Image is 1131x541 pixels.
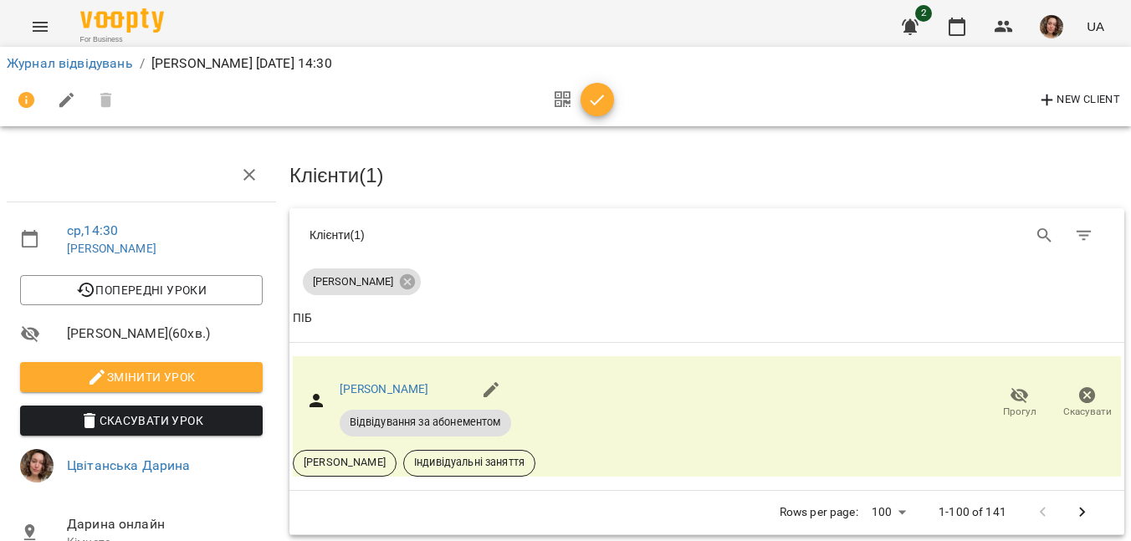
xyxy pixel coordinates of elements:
a: ср , 14:30 [67,222,118,238]
span: ПІБ [293,309,1121,329]
div: 100 [865,500,912,524]
p: [PERSON_NAME] [DATE] 14:30 [151,54,332,74]
button: Змінити урок [20,362,263,392]
a: [PERSON_NAME] [340,382,429,396]
button: Search [1025,216,1065,256]
button: New Client [1033,87,1124,114]
div: Table Toolbar [289,208,1124,262]
div: Клієнти ( 1 ) [310,227,694,243]
span: Індивідуальні заняття [404,455,535,470]
button: Скасувати Урок [20,406,263,436]
button: Прогул [985,380,1053,426]
span: [PERSON_NAME] [303,274,403,289]
div: [PERSON_NAME] [303,268,421,295]
a: Журнал відвідувань [7,55,133,71]
span: Попередні уроки [33,280,249,300]
span: Прогул [1003,405,1036,419]
span: UA [1087,18,1104,35]
span: Змінити урок [33,367,249,387]
a: [PERSON_NAME] [67,242,156,255]
button: Menu [20,7,60,47]
a: Цвітанська Дарина [67,457,191,473]
button: Next Page [1062,493,1103,533]
img: 15232f8e2fb0b95b017a8128b0c4ecc9.jpg [1040,15,1063,38]
div: ПІБ [293,309,312,329]
img: 15232f8e2fb0b95b017a8128b0c4ecc9.jpg [20,449,54,482]
h3: Клієнти ( 1 ) [289,165,1124,186]
span: Відвідування за абонементом [340,415,511,430]
p: Rows per page: [780,504,858,521]
li: / [140,54,145,74]
span: New Client [1037,90,1120,110]
button: Скасувати [1053,380,1121,426]
nav: breadcrumb [7,54,1124,74]
p: 1-100 of 141 [939,504,1006,521]
img: Voopty Logo [80,8,164,33]
span: [PERSON_NAME] ( 60 хв. ) [67,324,263,344]
button: UA [1080,11,1111,42]
span: 2 [915,5,932,22]
button: Фільтр [1064,216,1104,256]
div: Sort [293,309,312,329]
span: Скасувати Урок [33,411,249,431]
span: [PERSON_NAME] [294,455,396,470]
span: For Business [80,34,164,45]
span: Скасувати [1063,405,1112,419]
span: Дарина онлайн [67,514,263,534]
button: Попередні уроки [20,275,263,305]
